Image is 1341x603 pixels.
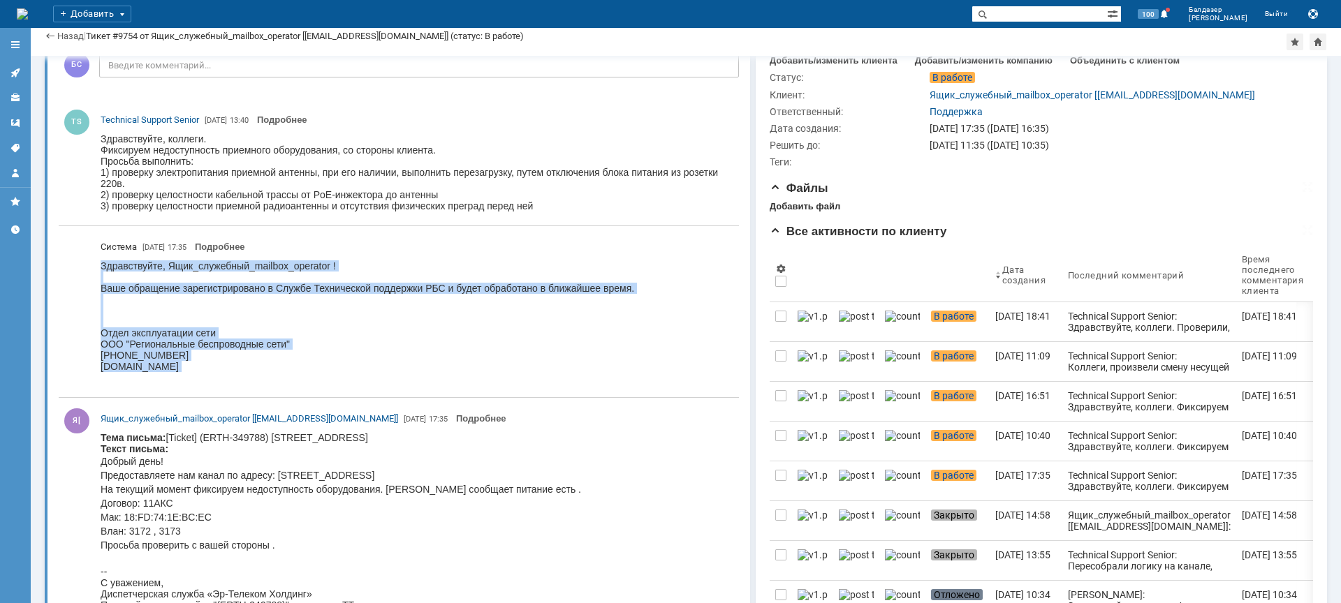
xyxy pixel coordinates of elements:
a: [DATE] 17:35 [1236,461,1320,500]
div: Решить до: [770,140,927,151]
a: Шаблоны комментариев [4,112,27,134]
a: Ящик_служебный_mailbox_operator [[EMAIL_ADDRESS][DOMAIN_NAME]] [101,412,398,426]
th: Дата создания [990,248,1062,302]
span: [DATE] [404,415,426,424]
a: Поддержка [930,106,983,117]
a: [DATE] 11:09 [1236,342,1320,381]
div: | [84,30,86,40]
div: Technical Support Senior: Здравствуйте, коллеги. Фиксируем недоступность приемного оборудования, ... [1068,390,1231,580]
a: Назад [57,31,84,41]
a: post ticket.png [833,541,879,580]
div: Добавить [53,6,131,22]
img: logo [17,8,28,20]
div: Technical Support Senior: Пересобрали логику на канале, просьба перепроверить. [1068,549,1231,583]
a: counter.png [879,541,925,580]
button: Сохранить лог [1305,6,1321,22]
img: v1.png [798,589,828,600]
img: counter.png [885,390,920,401]
a: Technical Support Senior: Здравствуйте, коллеги. Фиксируем недоступность приемного оборудования, ... [1062,422,1236,461]
div: Клиент: [770,89,927,100]
a: [DATE] 11:09 [990,342,1062,381]
a: [DATE] 17:35 [990,461,1062,500]
span: 100 [1138,9,1159,19]
a: v1.png [792,541,833,580]
span: Настройки [775,263,786,274]
div: Статус: [770,72,927,83]
th: Время последнего комментария клиента [1236,248,1320,302]
span: В работе [931,311,976,322]
a: v1.png [792,461,833,500]
a: Подробнее [456,413,506,424]
div: [DATE] 14:58 [995,509,1050,521]
img: post ticket.png [839,430,874,441]
a: post ticket.png [833,422,879,461]
div: [DATE] 11:09 [995,350,1050,362]
a: Technical Support Senior: Пересобрали логику на канале, просьба перепроверить. [1062,541,1236,580]
div: [DATE] 16:51 [1242,390,1297,401]
div: Сделать домашней страницей [1310,33,1326,50]
span: В работе [930,72,975,83]
img: v1.png [798,549,828,560]
a: Ящик_служебный_mailbox_operator [[EMAIL_ADDRESS][DOMAIN_NAME]] [930,89,1255,100]
span: [DATE] 11:35 ([DATE] 10:35) [930,140,1049,151]
img: post ticket.png [839,509,874,521]
div: Объединить с клиентом [1070,55,1180,66]
div: Дата создания [1002,265,1046,285]
div: Technical Support Senior: Здравствуйте, коллеги. Фиксируем недоступность приемного оборудования, ... [1068,430,1231,597]
img: post ticket.png [839,350,874,362]
div: Technical Support Senior: Здравствуйте, коллеги. Проверили, канал работает штатно, видим маки в о... [1068,311,1231,355]
img: post ticket.png [839,390,874,401]
img: v1.png [798,350,828,362]
span: 13:40 [230,116,249,125]
div: [DATE] 18:41 [1242,311,1297,322]
a: Technical Support Senior: Здравствуйте, коллеги. Фиксируем недоступность приемного оборудования, ... [1062,461,1236,500]
div: На всю страницу [1302,225,1313,236]
a: counter.png [879,501,925,540]
span: Все активности по клиенту [770,225,947,238]
a: post ticket.png [833,501,879,540]
span: [PERSON_NAME] [1189,14,1248,22]
span: Technical Support Senior [101,114,199,125]
img: counter.png [885,589,920,600]
a: post ticket.png [833,302,879,341]
a: Technical Support Senior: Коллеги, произвели смену несущей частоты, канал восстановился и стабилен. [1062,342,1236,381]
a: [DATE] 14:58 [1236,501,1320,540]
a: [DATE] 18:41 [990,302,1062,341]
a: Подробнее [195,241,245,252]
a: post ticket.png [833,461,879,500]
div: [DATE] 10:40 [1242,430,1297,441]
a: Мой профиль [4,162,27,184]
a: В работе [925,302,990,341]
img: v1.png [798,509,828,521]
a: counter.png [879,422,925,461]
a: [DATE] 16:51 [1236,382,1320,421]
div: [DATE] 13:55 [1242,549,1297,560]
span: Система [101,240,137,254]
a: Закрыто [925,501,990,540]
span: В работе [931,470,976,481]
a: [DATE] 16:51 [990,382,1062,421]
a: v1.png [792,342,833,381]
a: [DATE] 14:58 [990,501,1062,540]
a: counter.png [879,342,925,381]
img: v1.png [798,311,828,322]
div: Добавить в избранное [1287,33,1303,50]
span: В работе [931,350,976,362]
img: counter.png [885,470,920,481]
span: 17:35 [168,243,186,252]
img: v1.png [798,430,828,441]
a: counter.png [879,461,925,500]
span: [DATE] [142,243,165,252]
span: Отложено [931,589,983,600]
div: [DATE] 17:35 [1242,470,1297,481]
img: counter.png [885,509,920,521]
div: Добавить/изменить компанию [915,55,1053,66]
a: v1.png [792,302,833,341]
span: Система [101,241,137,252]
span: В работе [931,390,976,401]
img: counter.png [885,549,920,560]
div: Время последнего комментария клиента [1242,254,1303,296]
a: В работе [925,422,990,461]
a: Клиенты [4,87,27,109]
div: Technical Support Senior: Коллеги, произвели смену несущей частоты, канал восстановился и стабилен. [1068,350,1231,395]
